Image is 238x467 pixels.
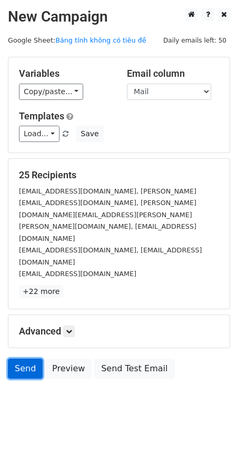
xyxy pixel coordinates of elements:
[185,417,238,467] div: Tiện ích trò chuyện
[19,326,219,337] h5: Advanced
[185,417,238,467] iframe: Chat Widget
[55,36,146,44] a: Bảng tính không có tiêu đề
[160,35,230,46] span: Daily emails left: 50
[19,246,202,266] small: [EMAIL_ADDRESS][DOMAIN_NAME], [EMAIL_ADDRESS][DOMAIN_NAME]
[19,285,63,298] a: +22 more
[160,36,230,44] a: Daily emails left: 50
[76,126,103,142] button: Save
[8,359,43,379] a: Send
[8,36,146,44] small: Google Sheet:
[19,68,111,79] h5: Variables
[45,359,92,379] a: Preview
[94,359,174,379] a: Send Test Email
[8,8,230,26] h2: New Campaign
[19,270,136,278] small: [EMAIL_ADDRESS][DOMAIN_NAME]
[19,169,219,181] h5: 25 Recipients
[19,110,64,121] a: Templates
[19,187,196,242] small: [EMAIL_ADDRESS][DOMAIN_NAME], [PERSON_NAME][EMAIL_ADDRESS][DOMAIN_NAME], [PERSON_NAME][DOMAIN_NAM...
[19,84,83,100] a: Copy/paste...
[19,126,60,142] a: Load...
[127,68,219,79] h5: Email column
